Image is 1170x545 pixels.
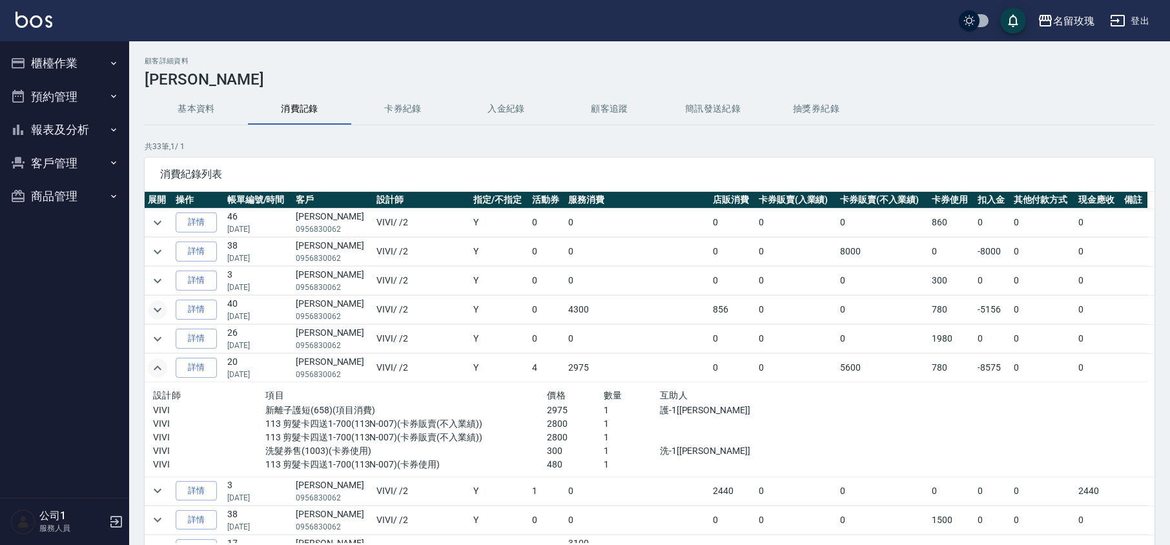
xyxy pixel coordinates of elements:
[1075,296,1121,324] td: 0
[292,325,373,353] td: [PERSON_NAME]
[145,94,248,125] button: 基本資料
[148,481,167,500] button: expand row
[1011,325,1076,353] td: 0
[1000,8,1026,34] button: save
[176,242,217,262] a: 詳情
[1075,209,1121,237] td: 0
[755,325,837,353] td: 0
[837,238,929,266] td: 8000
[153,404,265,417] p: VIVI
[148,300,167,320] button: expand row
[296,252,370,264] p: 0956830062
[5,147,124,180] button: 客戶管理
[710,209,755,237] td: 0
[1011,296,1076,324] td: 0
[1011,477,1076,505] td: 0
[5,180,124,213] button: 商品管理
[265,417,547,431] p: 113 剪髮卡四送1-700(113N-007)(卡券販賣(不入業績))
[160,168,1139,181] span: 消費紀錄列表
[176,212,217,232] a: 詳情
[710,354,755,382] td: 0
[837,325,929,353] td: 0
[565,354,710,382] td: 2975
[529,354,565,382] td: 4
[296,521,370,533] p: 0956830062
[292,192,373,209] th: 客戶
[373,296,470,324] td: VIVI / /2
[373,477,470,505] td: VIVI / /2
[292,506,373,534] td: [PERSON_NAME]
[974,192,1011,209] th: 扣入金
[837,267,929,295] td: 0
[1011,209,1076,237] td: 0
[227,252,289,264] p: [DATE]
[710,267,755,295] td: 0
[148,271,167,291] button: expand row
[176,481,217,501] a: 詳情
[296,492,370,504] p: 0956830062
[604,431,660,444] p: 1
[974,238,1011,266] td: -8000
[837,192,929,209] th: 卡券販賣(不入業績)
[296,282,370,293] p: 0956830062
[292,238,373,266] td: [PERSON_NAME]
[755,506,837,534] td: 0
[1075,354,1121,382] td: 0
[145,192,172,209] th: 展開
[470,354,529,382] td: Y
[224,506,292,534] td: 38
[929,209,974,237] td: 860
[974,296,1011,324] td: -5156
[227,311,289,322] p: [DATE]
[565,506,710,534] td: 0
[1011,267,1076,295] td: 0
[227,340,289,351] p: [DATE]
[547,404,603,417] p: 2975
[710,506,755,534] td: 0
[755,296,837,324] td: 0
[227,521,289,533] p: [DATE]
[373,506,470,534] td: VIVI / /2
[224,296,292,324] td: 40
[755,192,837,209] th: 卡券販賣(入業績)
[1053,13,1094,29] div: 名留玫瑰
[15,12,52,28] img: Logo
[660,390,688,400] span: 互助人
[710,325,755,353] td: 0
[837,506,929,534] td: 0
[470,192,529,209] th: 指定/不指定
[755,209,837,237] td: 0
[373,209,470,237] td: VIVI / /2
[176,510,217,530] a: 詳情
[176,271,217,291] a: 詳情
[153,390,181,400] span: 設計師
[1075,267,1121,295] td: 0
[153,444,265,458] p: VIVI
[974,477,1011,505] td: 0
[292,477,373,505] td: [PERSON_NAME]
[837,477,929,505] td: 0
[470,209,529,237] td: Y
[1011,506,1076,534] td: 0
[974,354,1011,382] td: -8575
[224,209,292,237] td: 46
[929,477,974,505] td: 0
[974,209,1011,237] td: 0
[455,94,558,125] button: 入金紀錄
[224,477,292,505] td: 3
[547,458,603,471] p: 480
[565,238,710,266] td: 0
[974,506,1011,534] td: 0
[565,209,710,237] td: 0
[974,325,1011,353] td: 0
[265,458,547,471] p: 113 剪髮卡四送1-700(113N-007)(卡券使用)
[5,46,124,80] button: 櫃檯作業
[470,477,529,505] td: Y
[145,141,1155,152] p: 共 33 筆, 1 / 1
[148,510,167,530] button: expand row
[929,296,974,324] td: 780
[10,509,36,535] img: Person
[1011,238,1076,266] td: 0
[929,506,974,534] td: 1500
[565,296,710,324] td: 4300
